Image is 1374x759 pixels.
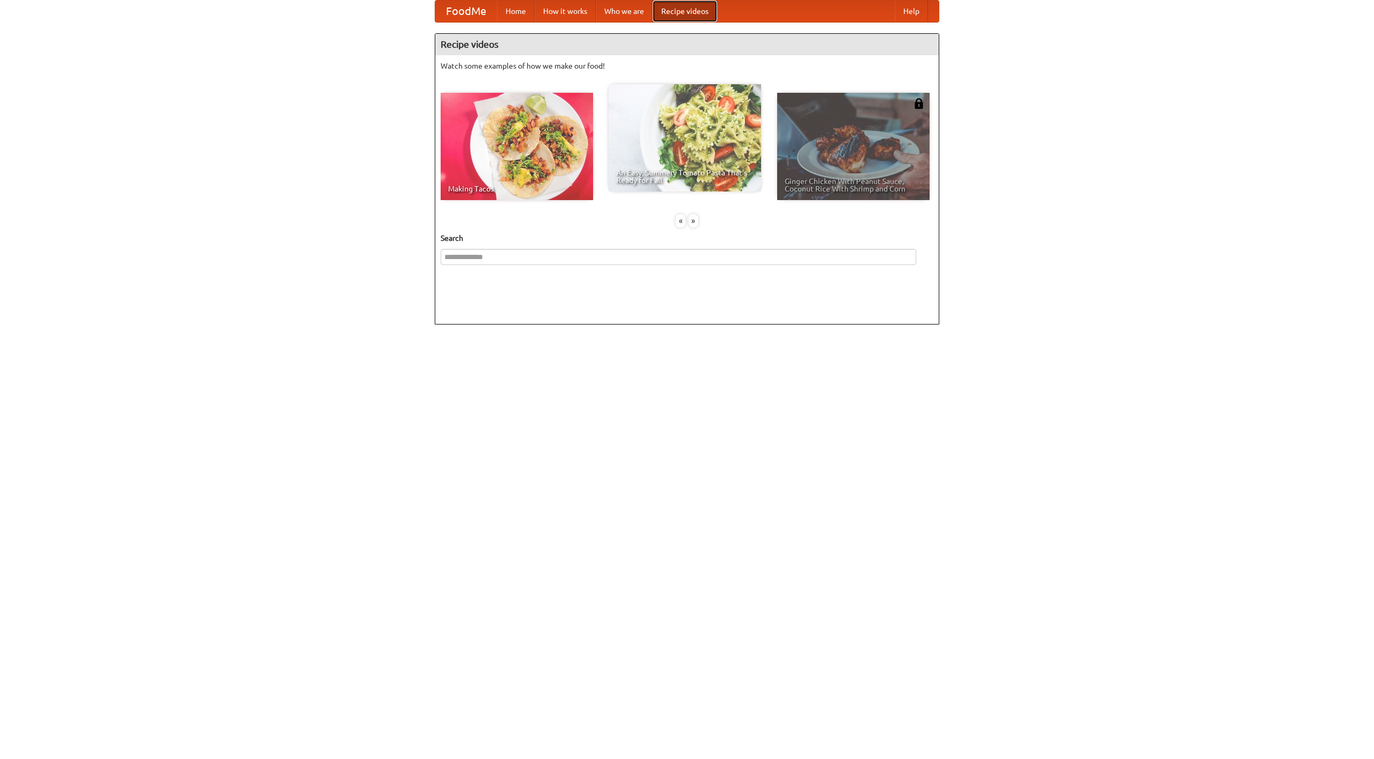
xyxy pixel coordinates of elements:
a: FoodMe [435,1,497,22]
h4: Recipe videos [435,34,939,55]
a: Recipe videos [653,1,717,22]
img: 483408.png [913,98,924,109]
a: Help [895,1,928,22]
a: How it works [535,1,596,22]
a: Home [497,1,535,22]
span: Making Tacos [448,185,586,193]
p: Watch some examples of how we make our food! [441,61,933,71]
a: An Easy, Summery Tomato Pasta That's Ready for Fall [609,84,761,191]
div: « [676,214,685,227]
h5: Search [441,233,933,244]
a: Who we are [596,1,653,22]
a: Making Tacos [441,93,593,200]
div: » [689,214,698,227]
span: An Easy, Summery Tomato Pasta That's Ready for Fall [616,169,754,184]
